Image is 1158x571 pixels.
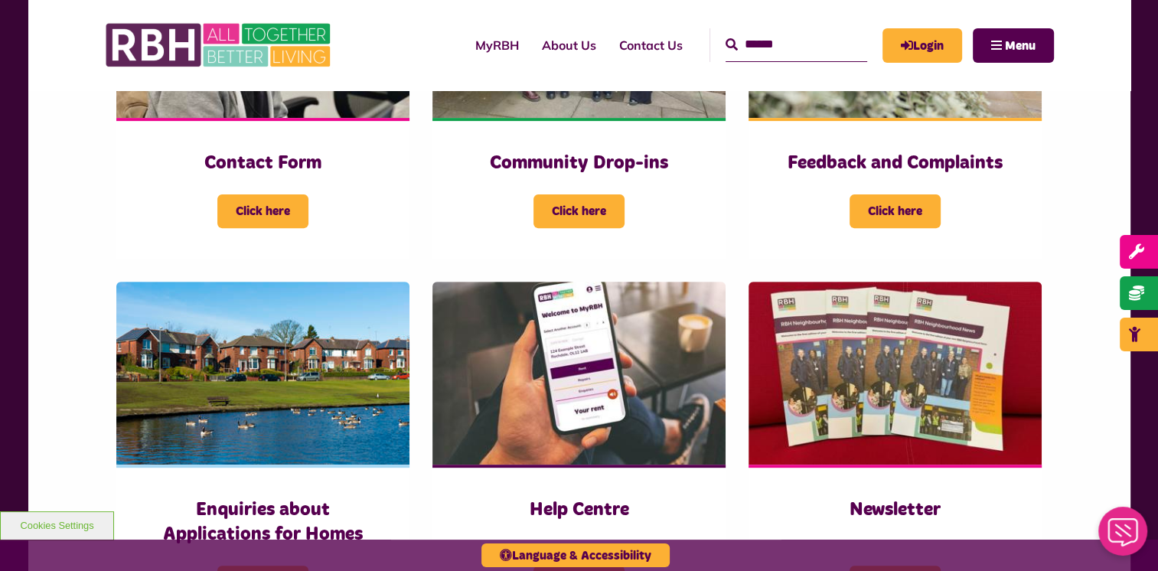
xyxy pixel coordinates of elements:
h3: Feedback and Complaints [779,152,1011,175]
button: Language & Accessibility [481,543,670,567]
span: Click here [850,194,941,228]
span: Menu [1005,40,1036,52]
a: MyRBH [464,24,530,66]
img: Myrbh Man Wth Mobile Correct [432,282,726,465]
a: Contact Us [608,24,694,66]
a: About Us [530,24,608,66]
button: Navigation [973,28,1054,63]
h3: Help Centre [463,498,695,522]
h3: Enquiries about Applications for Homes [147,498,379,546]
a: MyRBH [882,28,962,63]
img: Dewhirst Rd 03 [116,282,409,465]
span: Click here [533,194,625,228]
img: RBH Newsletter Copies [749,282,1042,465]
img: RBH [105,15,334,75]
h3: Newsletter [779,498,1011,522]
input: Search [726,28,867,61]
h3: Community Drop-ins [463,152,695,175]
iframe: Netcall Web Assistant for live chat [1089,502,1158,571]
span: Click here [217,194,308,228]
h3: Contact Form [147,152,379,175]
